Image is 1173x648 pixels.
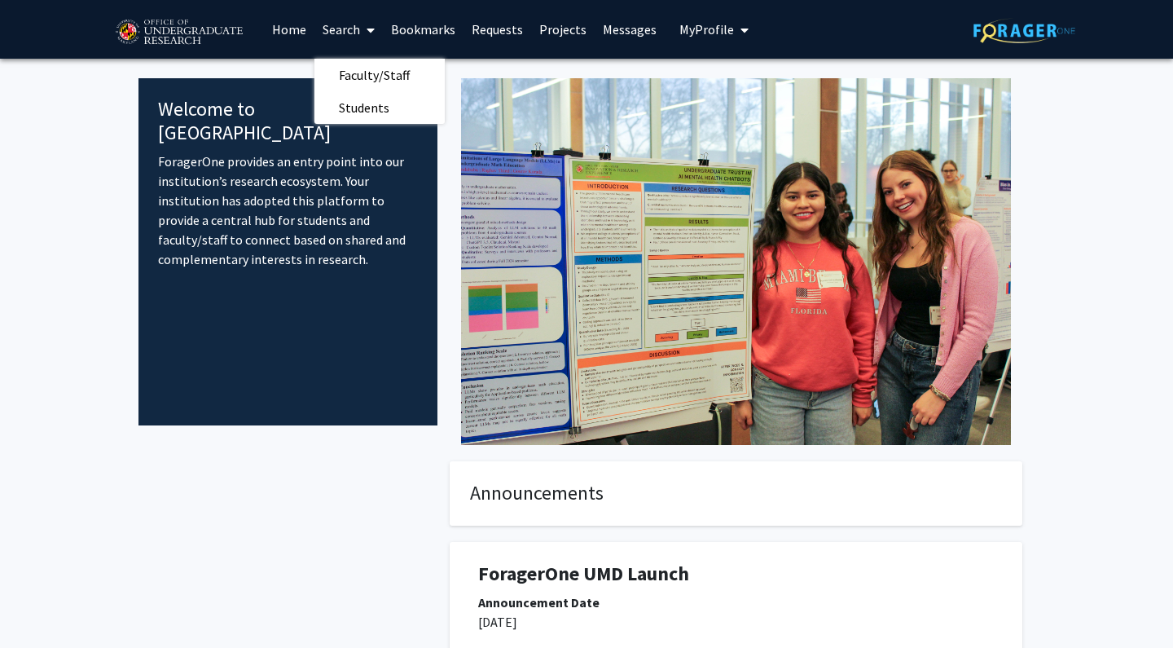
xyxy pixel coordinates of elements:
img: ForagerOne Logo [973,18,1075,43]
a: Messages [595,1,665,58]
h4: Welcome to [GEOGRAPHIC_DATA] [158,98,418,145]
h1: ForagerOne UMD Launch [478,562,994,586]
a: Students [314,95,445,120]
a: Requests [463,1,531,58]
h4: Announcements [470,482,1002,505]
a: Search [314,1,383,58]
span: My Profile [679,21,734,37]
a: Bookmarks [383,1,463,58]
iframe: Chat [12,575,69,636]
a: Projects [531,1,595,58]
img: Cover Image [461,78,1011,445]
a: Faculty/Staff [314,63,445,87]
span: Faculty/Staff [314,59,434,91]
span: Students [314,91,414,124]
p: [DATE] [478,612,994,632]
img: University of Maryland Logo [110,12,248,53]
div: Announcement Date [478,593,994,612]
p: ForagerOne provides an entry point into our institution’s research ecosystem. Your institution ha... [158,152,418,269]
a: Home [264,1,314,58]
